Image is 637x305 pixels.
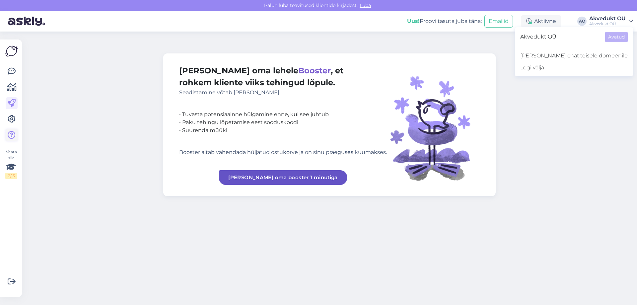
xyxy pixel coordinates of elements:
div: Akvedukt OÜ [589,16,626,21]
div: Aktiivne [521,15,561,27]
span: Akvedukt OÜ [520,32,600,42]
div: Booster aitab vähendada hüljatud ostukorve ja on sinu praeguses kuumakses. [179,148,387,156]
div: Akvedukt OÜ [589,21,626,27]
div: Proovi tasuta juba täna: [407,17,482,25]
span: Luba [358,2,373,8]
b: Uus! [407,18,420,24]
div: AO [577,17,587,26]
a: [PERSON_NAME] chat teisele domeenile [515,50,633,62]
div: Seadistamine võtab [PERSON_NAME]. [179,89,387,97]
div: • Paku tehingu lõpetamise eest sooduskoodi [179,118,387,126]
img: illustration [387,65,480,185]
div: 2 / 3 [5,173,17,179]
div: • Suurenda müüki [179,126,387,134]
a: [PERSON_NAME] oma booster 1 minutiga [219,170,347,185]
div: Logi välja [515,62,633,74]
div: [PERSON_NAME] oma lehele , et rohkem kliente viiks tehingud lõpule. [179,65,387,97]
div: Vaata siia [5,149,17,179]
a: Akvedukt OÜAkvedukt OÜ [589,16,633,27]
div: • Tuvasta potensiaalnne hülgamine enne, kui see juhtub [179,111,387,118]
img: Askly Logo [5,45,18,57]
span: Booster [298,66,331,75]
button: Avatud [605,32,628,42]
button: Emailid [484,15,513,28]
